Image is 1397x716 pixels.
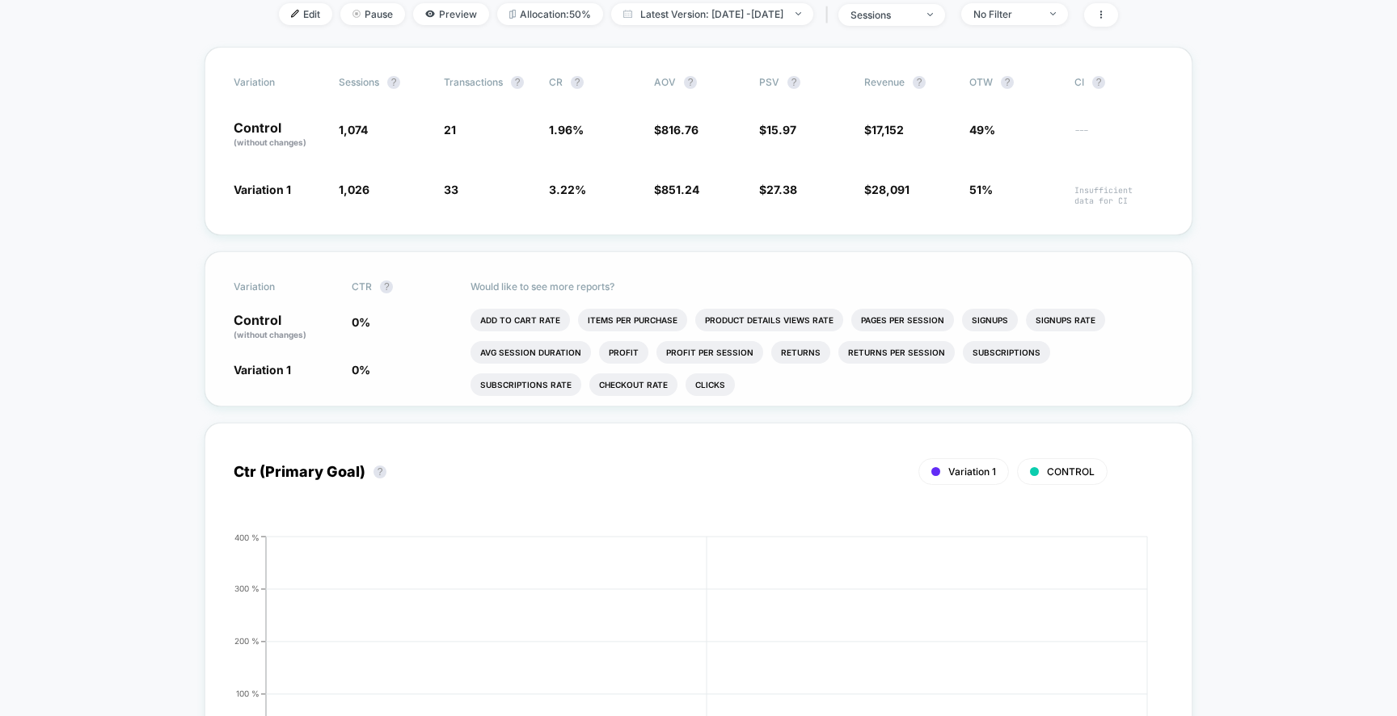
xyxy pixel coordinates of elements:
li: Signups [962,309,1018,331]
button: ? [387,76,400,89]
span: (without changes) [234,330,306,339]
p: Control [234,121,323,149]
li: Add To Cart Rate [471,309,570,331]
span: Latest Version: [DATE] - [DATE] [611,3,813,25]
span: 51% [969,183,993,196]
span: 33 [444,183,458,196]
span: CI [1074,76,1163,89]
span: (without changes) [234,137,306,147]
button: ? [511,76,524,89]
span: 49% [969,123,995,137]
li: Returns Per Session [838,341,955,364]
img: end [1050,12,1056,15]
span: $ [654,183,699,196]
li: Signups Rate [1026,309,1105,331]
span: 851.24 [661,183,699,196]
span: Variation [234,280,323,293]
span: CONTROL [1047,465,1095,478]
button: ? [380,280,393,293]
p: Control [234,314,336,341]
span: $ [654,123,698,137]
button: ? [684,76,697,89]
span: 28,091 [872,183,910,196]
button: ? [571,76,584,89]
span: $ [864,123,904,137]
span: | [821,3,838,27]
span: 3.22 % [549,183,586,196]
li: Profit Per Session [656,341,763,364]
span: Variation 1 [234,183,291,196]
span: $ [759,123,796,137]
span: 27.38 [766,183,797,196]
button: ? [374,465,386,478]
span: Revenue [864,76,905,88]
li: Returns [771,341,830,364]
span: Preview [413,3,489,25]
span: 816.76 [661,123,698,137]
img: end [796,12,801,15]
tspan: 400 % [234,532,260,541]
li: Clicks [686,373,735,396]
li: Pages Per Session [851,309,954,331]
img: calendar [623,10,632,18]
tspan: 200 % [234,636,260,646]
span: OTW [969,76,1058,89]
li: Profit [599,341,648,364]
li: Product Details Views Rate [695,309,843,331]
span: Variation [234,76,323,89]
button: ? [913,76,926,89]
span: Edit [279,3,332,25]
li: Avg Session Duration [471,341,591,364]
span: CTR [352,280,372,293]
span: 1,026 [339,183,369,196]
span: PSV [759,76,779,88]
button: ? [787,76,800,89]
div: No Filter [973,8,1038,20]
span: $ [864,183,910,196]
span: AOV [654,76,676,88]
span: CR [549,76,563,88]
span: $ [759,183,797,196]
img: end [352,10,361,18]
li: Checkout Rate [589,373,677,396]
span: --- [1074,125,1163,149]
tspan: 100 % [236,689,260,698]
tspan: 300 % [234,583,260,593]
span: 17,152 [872,123,904,137]
div: sessions [850,9,915,21]
span: Sessions [339,76,379,88]
span: Transactions [444,76,503,88]
span: 1,074 [339,123,368,137]
span: 1.96 % [549,123,584,137]
span: Insufficient data for CI [1074,185,1163,206]
span: Variation 1 [234,363,291,377]
button: ? [1092,76,1105,89]
p: Would like to see more reports? [471,280,1164,293]
span: 0 % [352,315,370,329]
span: Variation 1 [948,465,996,478]
span: 0 % [352,363,370,377]
span: Allocation: 50% [497,3,603,25]
img: edit [291,10,299,18]
img: end [927,13,933,16]
li: Subscriptions Rate [471,373,581,396]
span: 21 [444,123,456,137]
button: ? [1001,76,1014,89]
img: rebalance [509,10,516,19]
span: Pause [340,3,405,25]
li: Subscriptions [963,341,1050,364]
span: 15.97 [766,123,796,137]
li: Items Per Purchase [578,309,687,331]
